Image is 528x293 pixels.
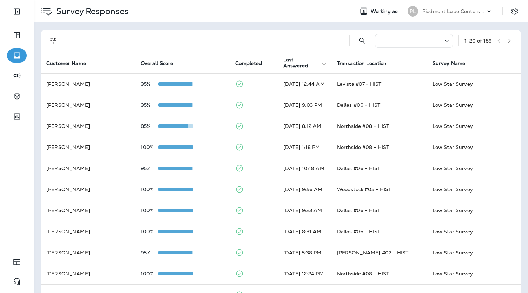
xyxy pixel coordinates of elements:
td: [DATE] 8:31 AM [278,221,331,242]
td: [PERSON_NAME] [41,221,135,242]
td: Low Star Survey [427,73,521,95]
td: [PERSON_NAME] [41,137,135,158]
td: Low Star Survey [427,200,521,221]
span: Last Answered [283,57,319,69]
span: Overall Score [141,60,183,66]
td: [PERSON_NAME] [41,116,135,137]
td: [DATE] 9:23 AM [278,200,331,221]
td: Northside #08 - HIST [331,116,427,137]
span: Transaction Location [337,60,396,66]
span: Overall Score [141,60,173,66]
td: [DATE] 12:44 AM [278,73,331,95]
td: [PERSON_NAME] [41,95,135,116]
p: 100% [141,271,158,276]
button: Expand Sidebar [7,5,27,19]
p: Survey Responses [53,6,128,17]
span: Completed [235,60,271,66]
td: Northside #08 - HIST [331,137,427,158]
td: [DATE] 5:38 PM [278,242,331,263]
td: Low Star Survey [427,179,521,200]
td: [DATE] 10:18 AM [278,158,331,179]
td: [DATE] 12:24 PM [278,263,331,284]
button: Filters [46,34,60,48]
p: 85% [141,123,158,129]
td: [PERSON_NAME] [41,73,135,95]
td: Low Star Survey [427,158,521,179]
td: [PERSON_NAME] #02 - HIST [331,242,427,263]
div: 1 - 20 of 189 [464,38,492,44]
td: Dallas #06 - HIST [331,158,427,179]
td: [DATE] 9:56 AM [278,179,331,200]
td: Low Star Survey [427,137,521,158]
td: [PERSON_NAME] [41,200,135,221]
p: 95% [141,250,158,255]
td: [DATE] 8:12 AM [278,116,331,137]
span: Survey Name [433,60,475,66]
p: 100% [141,144,158,150]
p: 95% [141,165,158,171]
span: Working as: [371,8,401,14]
p: 100% [141,208,158,213]
div: PL [408,6,418,17]
td: [DATE] 9:03 PM [278,95,331,116]
button: Settings [508,5,521,18]
span: Completed [235,60,262,66]
td: Woodstock #05 - HIST [331,179,427,200]
td: Dallas #06 - HIST [331,200,427,221]
td: [DATE] 1:18 PM [278,137,331,158]
button: Search Survey Responses [355,34,369,48]
td: Low Star Survey [427,95,521,116]
td: [PERSON_NAME] [41,242,135,263]
td: Low Star Survey [427,221,521,242]
p: 95% [141,81,158,87]
td: Dallas #06 - HIST [331,221,427,242]
span: Transaction Location [337,60,387,66]
p: 95% [141,102,158,108]
p: 100% [141,187,158,192]
td: [PERSON_NAME] [41,263,135,284]
p: Piedmont Lube Centers LLC [422,8,486,14]
td: Low Star Survey [427,242,521,263]
td: Dallas #06 - HIST [331,95,427,116]
span: Customer Name [46,60,86,66]
td: Northside #08 - HIST [331,263,427,284]
td: [PERSON_NAME] [41,158,135,179]
td: Low Star Survey [427,116,521,137]
span: Customer Name [46,60,95,66]
td: Lavista #07 - HIST [331,73,427,95]
td: [PERSON_NAME] [41,179,135,200]
span: Last Answered [283,57,329,69]
span: Survey Name [433,60,466,66]
p: 100% [141,229,158,234]
td: Low Star Survey [427,263,521,284]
